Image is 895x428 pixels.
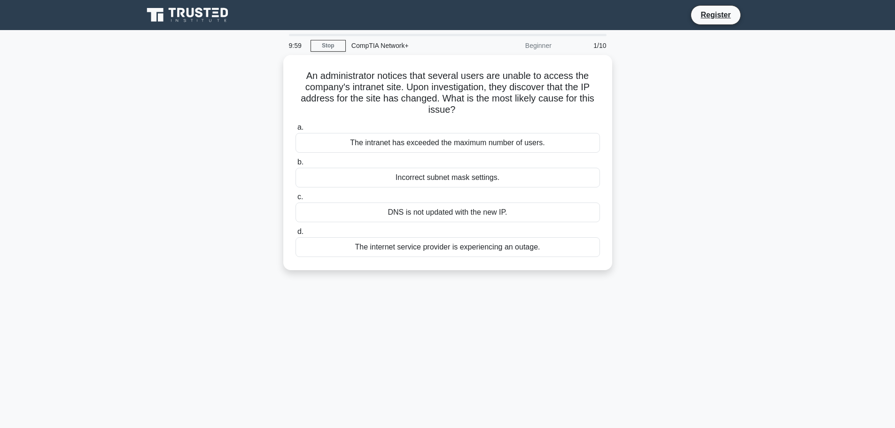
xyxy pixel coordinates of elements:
[346,36,475,55] div: CompTIA Network+
[695,9,736,21] a: Register
[283,36,311,55] div: 9:59
[297,227,304,235] span: d.
[297,158,304,166] span: b.
[295,70,601,116] h5: An administrator notices that several users are unable to access the company's intranet site. Upo...
[297,123,304,131] span: a.
[296,133,600,153] div: The intranet has exceeded the maximum number of users.
[311,40,346,52] a: Stop
[296,168,600,187] div: Incorrect subnet mask settings.
[475,36,557,55] div: Beginner
[297,193,303,201] span: c.
[296,202,600,222] div: DNS is not updated with the new IP.
[557,36,612,55] div: 1/10
[296,237,600,257] div: The internet service provider is experiencing an outage.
